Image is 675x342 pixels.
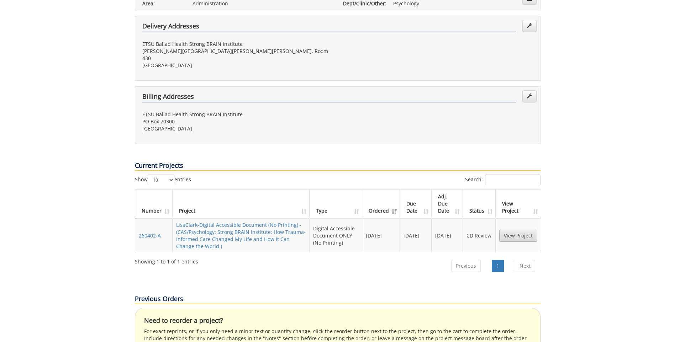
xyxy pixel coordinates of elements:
p: ETSU Ballad Health Strong BRAIN Institute [142,111,332,118]
p: [PERSON_NAME][GEOGRAPHIC_DATA][PERSON_NAME][PERSON_NAME], Room 430 [142,48,332,62]
label: Show entries [135,175,191,185]
th: Type: activate to sort column ascending [310,189,362,218]
p: PO Box 70300 [142,118,332,125]
td: [DATE] [400,218,432,253]
th: Status: activate to sort column ascending [463,189,495,218]
a: LisaClark-Digital Accessible Document (No Printing) - (CAS/Psychology: Strong BRAIN Institute: Ho... [176,221,306,250]
td: CD Review [463,218,495,253]
h4: Delivery Addresses [142,23,516,32]
p: ETSU Ballad Health Strong BRAIN Institute [142,41,332,48]
a: Edit Addresses [522,20,537,32]
th: Adj. Due Date: activate to sort column ascending [432,189,463,218]
td: Digital Accessible Document ONLY (No Printing) [310,218,362,253]
th: View Project: activate to sort column ascending [496,189,541,218]
a: View Project [499,230,537,242]
th: Number: activate to sort column ascending [135,189,173,218]
p: Current Projects [135,161,540,171]
th: Ordered: activate to sort column ascending [362,189,400,218]
a: Next [515,260,535,272]
td: [DATE] [362,218,400,253]
p: [GEOGRAPHIC_DATA] [142,125,332,132]
input: Search: [485,175,540,185]
p: Previous Orders [135,294,540,304]
select: Showentries [148,175,174,185]
p: [GEOGRAPHIC_DATA] [142,62,332,69]
h4: Billing Addresses [142,93,516,102]
th: Due Date: activate to sort column ascending [400,189,432,218]
a: Edit Addresses [522,90,537,102]
th: Project: activate to sort column ascending [173,189,310,218]
a: Previous [451,260,481,272]
a: 1 [492,260,504,272]
div: Showing 1 to 1 of 1 entries [135,255,198,265]
td: [DATE] [432,218,463,253]
label: Search: [465,175,540,185]
a: 260402-A [139,232,161,239]
h4: Need to reorder a project? [144,317,531,324]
